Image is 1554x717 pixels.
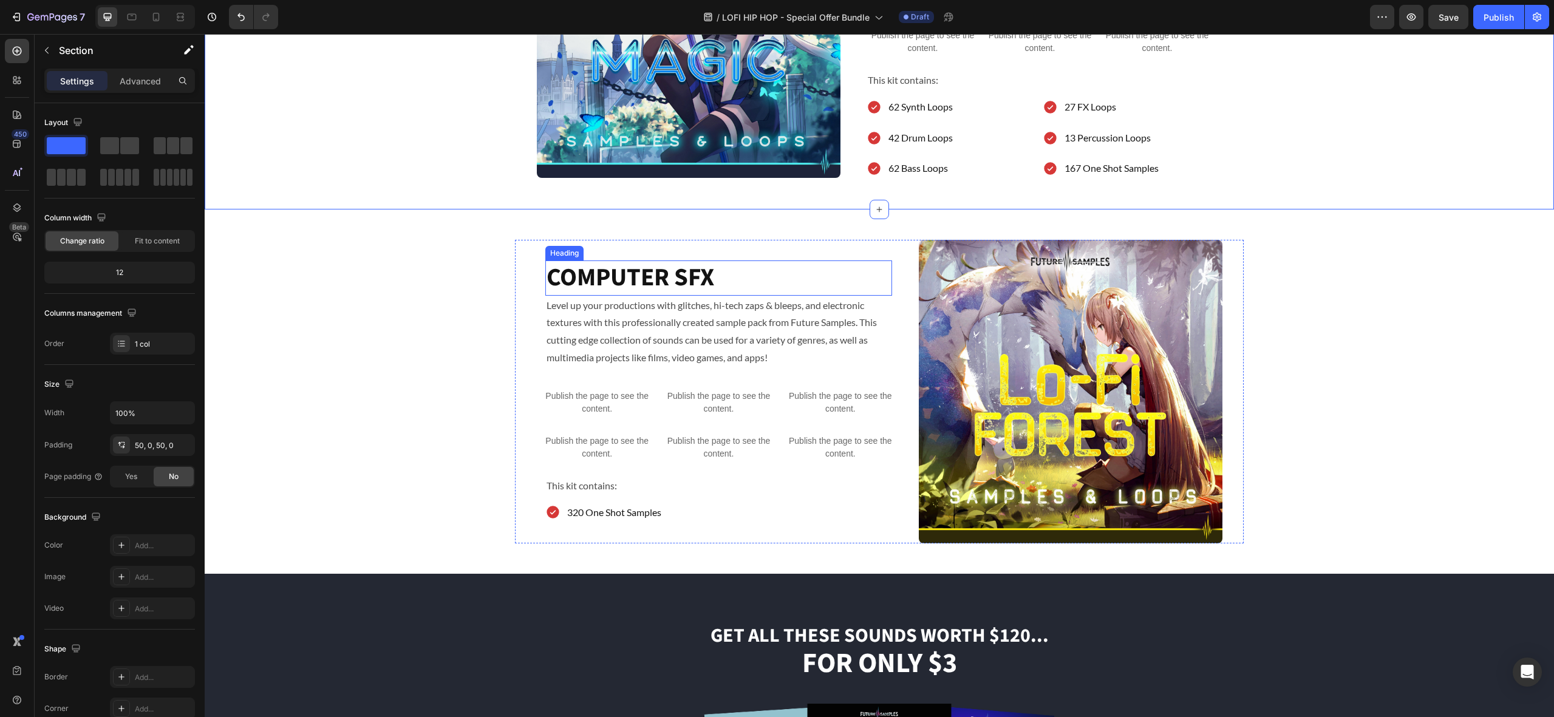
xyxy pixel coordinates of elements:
[1513,658,1542,687] div: Open Intercom Messenger
[120,75,161,87] p: Advanced
[717,11,720,24] span: /
[44,440,72,450] div: Padding
[343,214,377,225] div: Heading
[342,443,686,461] p: This kit contains:
[44,305,139,322] div: Columns management
[44,407,64,418] div: Width
[684,64,748,82] p: 62 Synth Loops
[44,571,66,582] div: Image
[44,115,85,131] div: Layout
[80,10,85,24] p: 7
[860,64,954,82] p: 27 FX Loops
[1439,12,1459,22] span: Save
[44,540,63,551] div: Color
[44,210,109,226] div: Column width
[860,95,954,113] p: 13 Percussion Loops
[125,471,137,482] span: Yes
[310,610,1039,649] h2: FOR ONLY $3
[135,339,192,350] div: 1 col
[860,126,954,143] p: 167 One Shot Samples
[5,5,90,29] button: 7
[462,356,565,381] p: Publish the page to see the content.
[111,402,194,424] input: Auto
[135,440,192,451] div: 50, 0, 50, 0
[584,356,687,381] p: Publish the page to see the content.
[169,471,179,482] span: No
[663,38,1007,55] p: This kit contains:
[44,338,64,349] div: Order
[47,264,193,281] div: 12
[1484,11,1514,24] div: Publish
[310,588,1039,616] h2: GET ALL THESE SOUNDS WORTH $120...
[135,704,192,715] div: Add...
[342,263,686,333] p: Level up your productions with glitches, hi-tech zaps & bleeps, and electronic textures with this...
[229,5,278,29] div: Undo/Redo
[684,126,748,143] p: 62 Bass Loops
[59,43,158,58] p: Section
[363,470,457,488] p: 320 One Shot Samples
[44,509,103,526] div: Background
[341,356,444,381] p: Publish the page to see the content.
[44,703,69,714] div: Corner
[341,226,687,261] h2: COMPUTER SFX
[584,401,687,426] p: Publish the page to see the content.
[684,95,748,113] p: 42 Drum Loops
[44,471,103,482] div: Page padding
[12,129,29,139] div: 450
[60,75,94,87] p: Settings
[44,641,83,658] div: Shape
[722,11,870,24] span: LOFI HIP HOP - Special Offer Bundle
[135,236,180,246] span: Fit to content
[714,206,1018,509] img: gempages_525260146855641949-bcaaaa87-c7fa-4267-b55a-dca63e01de39.jpg
[135,672,192,683] div: Add...
[1428,5,1468,29] button: Save
[462,401,565,426] p: Publish the page to see the content.
[135,603,192,614] div: Add...
[9,222,29,232] div: Beta
[60,236,104,246] span: Change ratio
[911,12,929,22] span: Draft
[1473,5,1524,29] button: Publish
[44,671,68,682] div: Border
[205,34,1554,717] iframe: Design area
[341,401,444,426] p: Publish the page to see the content.
[44,376,77,393] div: Size
[44,603,64,614] div: Video
[135,572,192,583] div: Add...
[135,540,192,551] div: Add...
